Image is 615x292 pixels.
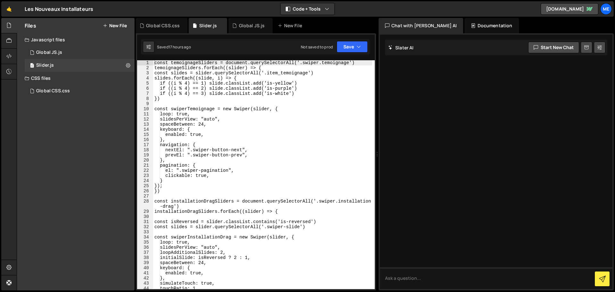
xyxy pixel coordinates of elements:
[25,22,36,29] h2: Files
[25,46,135,59] div: 17208/47595.js
[1,1,17,17] a: 🤙
[137,132,153,137] div: 15
[137,194,153,199] div: 27
[137,81,153,86] div: 5
[137,245,153,250] div: 36
[137,147,153,153] div: 18
[137,173,153,178] div: 23
[17,33,135,46] div: Javascript files
[137,106,153,112] div: 10
[337,41,368,53] button: Save
[30,63,34,69] span: 1
[137,168,153,173] div: 22
[137,178,153,183] div: 24
[137,265,153,271] div: 40
[137,188,153,194] div: 26
[137,183,153,188] div: 25
[541,3,598,15] a: [DOMAIN_NAME]
[137,96,153,101] div: 8
[137,199,153,209] div: 28
[25,59,135,72] div: 17208/47596.js
[36,63,54,68] div: Slider.js
[137,91,153,96] div: 7
[168,44,191,50] div: 17 hours ago
[137,153,153,158] div: 19
[146,22,180,29] div: Global CSS.css
[137,255,153,260] div: 38
[137,137,153,142] div: 16
[17,72,135,85] div: CSS files
[137,240,153,245] div: 35
[137,219,153,224] div: 31
[528,42,579,53] button: Start new chat
[137,127,153,132] div: 14
[379,18,463,33] div: Chat with [PERSON_NAME] AI
[137,214,153,219] div: 30
[199,22,217,29] div: Slider.js
[36,50,62,55] div: Global JS.js
[137,276,153,281] div: 42
[157,44,191,50] div: Saved
[388,45,414,51] h2: Slater AI
[137,163,153,168] div: 21
[137,65,153,71] div: 2
[137,71,153,76] div: 3
[25,85,135,97] div: 17208/47601.css
[36,88,70,94] div: Global CSS.css
[25,5,93,13] div: Les Nouveaux Installateurs
[137,260,153,265] div: 39
[464,18,519,33] div: Documentation
[137,86,153,91] div: 6
[301,44,333,50] div: Not saved to prod
[137,142,153,147] div: 17
[137,112,153,117] div: 11
[137,76,153,81] div: 4
[103,23,127,28] button: New File
[137,286,153,291] div: 44
[137,281,153,286] div: 43
[137,224,153,229] div: 32
[137,117,153,122] div: 12
[137,101,153,106] div: 9
[600,3,612,15] a: Me
[137,250,153,255] div: 37
[137,271,153,276] div: 41
[281,3,334,15] button: Code + Tools
[137,158,153,163] div: 20
[278,22,305,29] div: New File
[239,22,265,29] div: Global JS.js
[137,122,153,127] div: 13
[137,229,153,235] div: 33
[137,60,153,65] div: 1
[137,209,153,214] div: 29
[137,235,153,240] div: 34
